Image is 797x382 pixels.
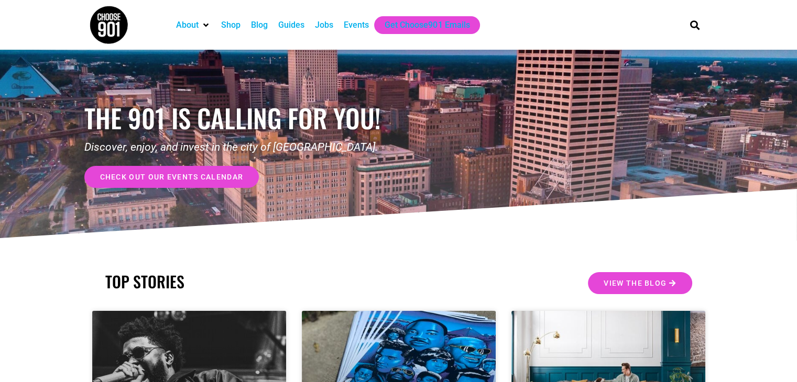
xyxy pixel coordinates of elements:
[278,19,304,31] a: Guides
[171,16,216,34] div: About
[686,16,703,33] div: Search
[588,272,692,294] a: View the Blog
[221,19,241,31] a: Shop
[344,19,369,31] a: Events
[176,19,199,31] a: About
[84,166,259,188] a: check out our events calendar
[171,16,672,34] nav: Main nav
[84,103,399,133] h1: the 901 is calling for you!
[84,139,399,156] p: Discover, enjoy, and invest in the city of [GEOGRAPHIC_DATA].
[105,272,394,291] h2: TOP STORIES
[604,279,667,287] span: View the Blog
[385,19,470,31] a: Get Choose901 Emails
[251,19,268,31] a: Blog
[100,173,244,181] span: check out our events calendar
[315,19,333,31] a: Jobs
